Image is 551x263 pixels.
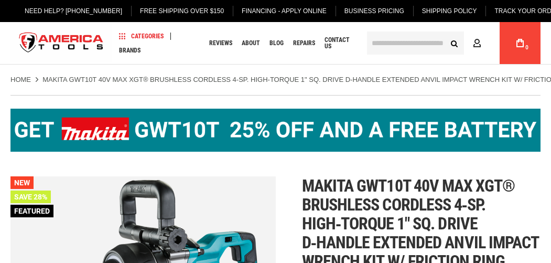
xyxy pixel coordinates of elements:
a: store logo [10,24,112,63]
a: Brands [114,43,145,57]
span: Shipping Policy [422,7,477,15]
a: Contact Us [320,36,359,50]
span: Blog [269,40,284,46]
a: Reviews [204,36,237,50]
span: Repairs [293,40,315,46]
a: Categories [114,29,168,43]
span: Brands [119,47,141,54]
a: Repairs [288,36,320,50]
span: Categories [119,33,164,40]
a: Home [10,75,31,85]
button: Search [444,33,464,53]
img: America Tools [10,24,112,63]
span: About [242,40,260,46]
a: Blog [265,36,288,50]
img: BOGO: Buy the Makita® XGT IMpact Wrench (GWT10T), get the BL4040 4ah Battery FREE! [10,109,541,152]
span: 0 [525,45,528,50]
a: About [237,36,265,50]
span: Contact Us [325,37,354,49]
a: 0 [510,22,530,64]
span: Reviews [209,40,232,46]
